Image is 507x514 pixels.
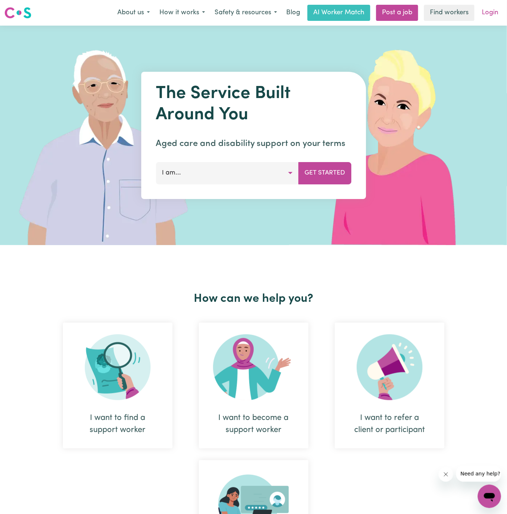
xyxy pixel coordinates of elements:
[352,412,427,436] div: I want to refer a client or participant
[216,412,291,436] div: I want to become a support worker
[4,6,31,19] img: Careseekers logo
[282,5,304,21] a: Blog
[156,162,299,184] button: I am...
[156,83,351,125] h1: The Service Built Around You
[156,137,351,150] p: Aged care and disability support on your terms
[85,334,151,400] img: Search
[155,5,210,20] button: How it works
[376,5,418,21] a: Post a job
[4,4,31,21] a: Careseekers logo
[50,292,458,306] h2: How can we help you?
[478,485,501,508] iframe: Button to launch messaging window
[357,334,423,400] img: Refer
[63,323,173,449] div: I want to find a support worker
[424,5,474,21] a: Find workers
[439,467,453,482] iframe: Close message
[456,466,501,482] iframe: Message from company
[298,162,351,184] button: Get Started
[199,323,309,449] div: I want to become a support worker
[113,5,155,20] button: About us
[477,5,503,21] a: Login
[335,323,444,449] div: I want to refer a client or participant
[213,334,294,400] img: Become Worker
[80,412,155,436] div: I want to find a support worker
[307,5,370,21] a: AI Worker Match
[210,5,282,20] button: Safety & resources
